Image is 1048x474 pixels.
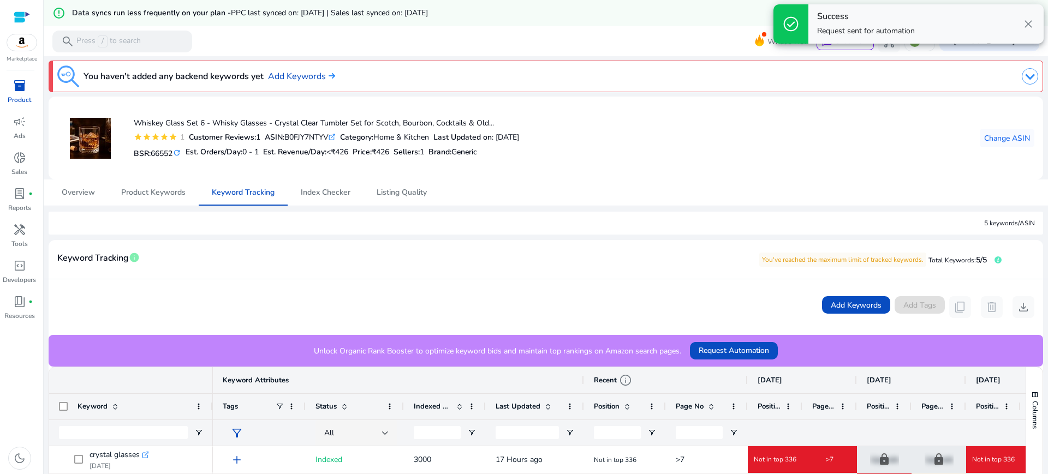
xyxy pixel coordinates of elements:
p: Request sent for automation [817,26,915,37]
p: Upgrade [870,448,899,471]
button: Change ASIN [980,129,1034,147]
div: 1 [177,131,184,143]
span: info [619,374,632,387]
span: Page No [921,401,944,411]
button: Open Filter Menu [467,428,476,437]
h5: Est. Orders/Day: [186,148,259,157]
div: 1 [189,131,260,143]
span: download [1017,301,1030,314]
div: B0FJY7NTYV [265,131,336,143]
mat-icon: star [142,133,151,141]
span: [DATE] [758,375,782,385]
span: crystal glasses [90,447,140,463]
p: Marketplace [7,55,37,63]
div: Recent [594,374,632,387]
span: Keyword Attributes [223,375,289,385]
span: Keyword Tracking [212,189,275,196]
span: Position [976,401,999,411]
span: Indexed [315,454,342,465]
span: Change ASIN [984,133,1030,144]
p: Product [8,95,31,105]
p: Upgrade [925,448,954,471]
button: Open Filter Menu [565,428,574,437]
span: info [129,252,140,263]
span: search [61,35,74,48]
input: Position Filter Input [594,426,641,439]
div: 5 keywords/ASIN [984,218,1035,228]
button: Request Automation [690,342,778,359]
span: Page No [812,401,835,411]
span: Listing Quality [377,189,427,196]
button: download [1013,296,1034,318]
span: Overview [62,189,95,196]
span: 66552 [151,148,172,159]
p: Resources [4,311,35,321]
span: Columns [1030,401,1040,429]
div: : [DATE] [433,131,519,143]
mat-icon: star [169,133,177,141]
span: Generic [451,147,477,157]
span: book_4 [13,295,26,308]
span: <₹426 [326,147,348,157]
img: amazon.svg [7,34,37,51]
span: All [324,428,334,438]
mat-icon: star [134,133,142,141]
span: Product Keywords [121,189,186,196]
span: >7 [676,454,684,465]
h5: Data syncs run less frequently on your plan - [72,9,428,18]
button: Add Keywords [822,296,890,314]
span: close [1022,17,1035,31]
h5: Price: [353,148,389,157]
span: Tags [223,401,238,411]
span: Indexed Products [414,401,452,411]
span: What's New [767,32,810,51]
p: Ads [14,131,26,141]
img: arrow-right.svg [326,73,335,79]
button: Open Filter Menu [647,428,656,437]
span: campaign [13,115,26,128]
span: Keyword Tracking [57,249,129,268]
b: Customer Reviews: [189,132,256,142]
b: Last Updated on [433,132,492,142]
h5: Est. Revenue/Day: [263,148,348,157]
span: 17 Hours ago [496,454,543,465]
span: filter_alt [230,427,243,440]
b: Category: [340,132,373,142]
p: [DATE] [90,461,148,470]
span: inventory_2 [13,79,26,92]
span: Total Keywords: [928,256,976,265]
span: 5/5 [976,255,987,265]
span: Last Updated [496,401,540,411]
h3: You haven't added any backend keywords yet [84,70,264,83]
p: Press to search [76,35,141,47]
span: handyman [13,223,26,236]
span: Not in top 336 [972,455,1015,464]
mat-icon: star [160,133,169,141]
button: Open Filter Menu [729,428,738,437]
p: Developers [3,275,36,285]
span: check_circle [782,15,800,33]
h5: BSR: [134,147,181,159]
input: Indexed Products Filter Input [414,426,461,439]
span: fiber_manual_record [28,191,33,196]
span: Position [758,401,781,411]
p: You've reached the maximum limit of tracked keywords. [759,253,926,267]
h5: : [428,148,477,157]
span: add [230,453,243,466]
mat-icon: error_outline [52,7,65,20]
p: Sales [11,167,27,177]
span: Brand [428,147,450,157]
span: [DATE] [976,375,1001,385]
div: Home & Kitchen [340,131,429,143]
input: Keyword Filter Input [59,426,188,439]
a: Add Keywords [268,70,335,83]
span: Status [315,401,337,411]
mat-icon: refresh [172,148,181,158]
img: 415iqgFuNrL._SS100_.jpg [70,118,111,159]
input: Last Updated Filter Input [496,426,559,439]
input: Page No Filter Input [676,426,723,439]
span: Page No [676,401,704,411]
span: Request Automation [699,345,769,356]
button: Open Filter Menu [194,428,203,437]
span: 1 [420,147,424,157]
